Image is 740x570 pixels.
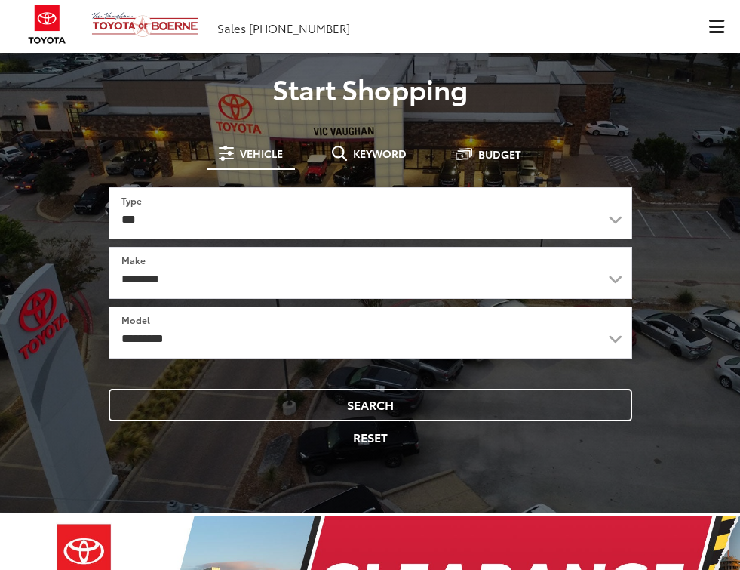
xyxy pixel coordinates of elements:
[109,389,632,421] button: Search
[478,149,521,159] span: Budget
[121,254,146,267] label: Make
[240,148,283,159] span: Vehicle
[121,194,142,207] label: Type
[353,148,407,159] span: Keyword
[217,20,246,36] span: Sales
[249,20,350,36] span: [PHONE_NUMBER]
[121,313,150,326] label: Model
[11,73,729,103] p: Start Shopping
[91,11,199,38] img: Vic Vaughan Toyota of Boerne
[109,421,632,454] button: Reset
